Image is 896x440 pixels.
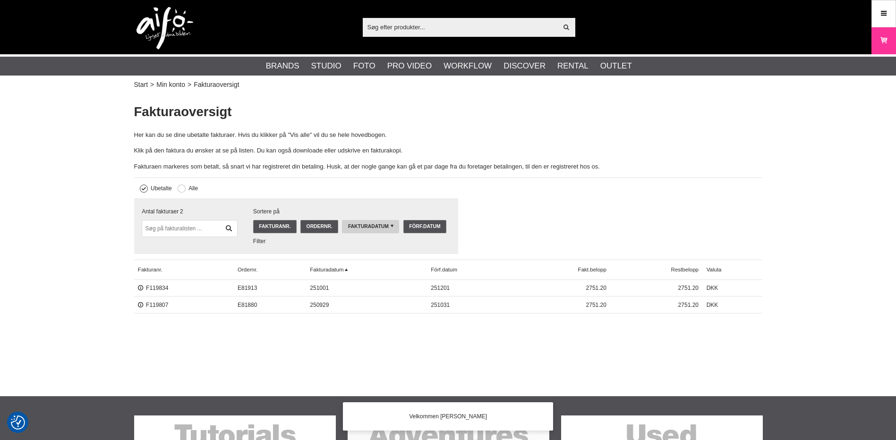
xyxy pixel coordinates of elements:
[427,260,516,279] a: Förf.datum
[342,220,399,233] a: Fakturadatum
[234,260,306,279] a: Ordernr.
[610,260,702,279] span: Restbelopp
[148,185,172,192] label: Ubetalte
[409,412,487,421] span: Velkommen [PERSON_NAME]
[234,279,306,296] span: E81913
[306,260,427,279] a: Fakturadatum
[444,60,492,72] a: Workflow
[11,414,25,431] button: Samtykkepræferencer
[142,207,237,216] div: Antal fakturaer
[363,20,558,34] input: Søg efter produkter...
[134,130,762,140] p: Her kan du se dine ubetalte fakturaer. Hvis du klikker på "Vis alle" vil du se hele hovedbogen.
[600,60,632,72] a: Outlet
[137,7,193,50] img: logo.png
[403,220,446,233] a: Förf.datum
[11,415,25,430] img: Revisit consent button
[186,185,198,192] label: Alle
[300,220,338,233] a: Ordernr.
[427,279,516,296] span: 251201
[387,60,432,72] a: Pro Video
[180,207,183,216] span: 2
[610,279,702,296] span: 2751.20
[142,220,237,237] input: Søg på fakturalisten ...
[188,80,191,90] span: >
[138,302,169,308] a: F119807
[253,237,450,245] div: Filter
[253,207,450,216] span: Sortere på
[516,260,610,279] span: Fakt.belopp
[266,60,299,72] a: Brands
[156,80,185,90] span: Min konto
[702,279,762,296] span: DKK
[134,146,762,156] p: Klik på den faktura du ønsker at se på listen. Du kan også downloade eller udskrive en fakturakopi.
[427,296,516,313] span: 251031
[253,220,297,233] a: Fakturanr.
[353,60,375,72] a: Foto
[194,80,239,90] span: Fakturaoversigt
[134,80,148,90] a: Start
[134,103,762,121] h1: Fakturaoversigt
[134,162,762,172] p: Fakturaen markeres som betalt, så snart vi har registreret din betaling. Husk, at der nogle gange...
[150,80,154,90] span: >
[221,220,238,237] a: Filtrer
[610,296,702,313] span: 2751.20
[348,224,389,229] span: Fakturadatum
[516,296,610,313] span: 2751.20
[702,260,762,279] span: Valuta
[138,285,169,291] a: F119834
[516,279,610,296] span: 2751.20
[311,60,341,72] a: Studio
[557,60,589,72] a: Rental
[702,296,762,313] span: DKK
[134,260,234,279] a: Fakturanr.
[503,60,546,72] a: Discover
[306,279,427,296] span: 251001
[234,296,306,313] span: E81880
[306,296,427,313] span: 250929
